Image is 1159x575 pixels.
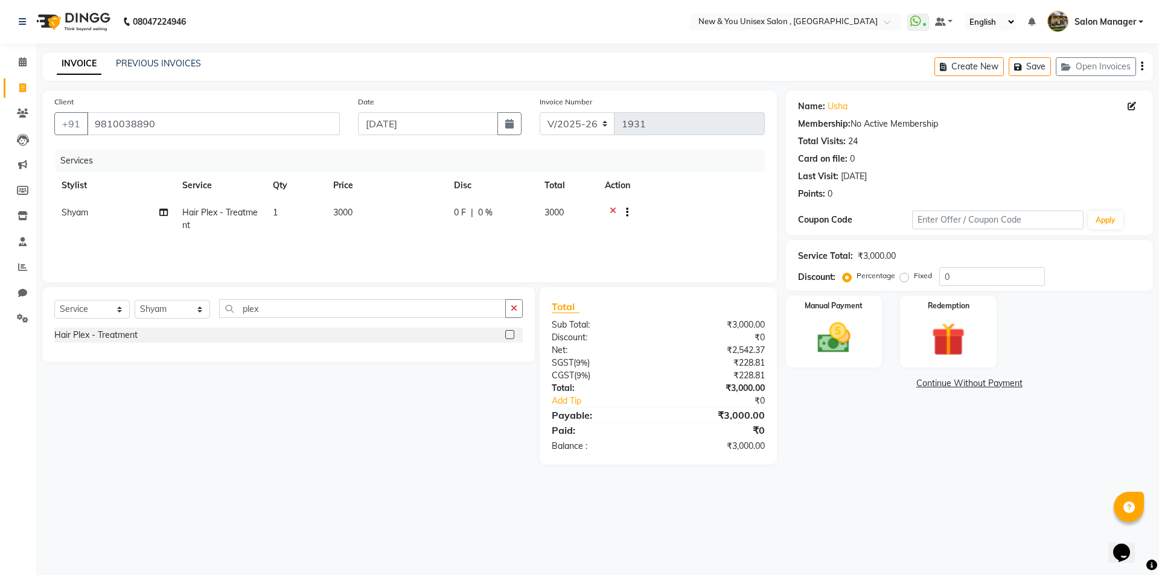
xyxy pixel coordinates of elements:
[576,370,588,380] span: 9%
[57,53,101,75] a: INVOICE
[576,358,587,367] span: 9%
[133,5,186,39] b: 08047224946
[54,112,88,135] button: +91
[805,300,863,311] label: Manual Payment
[934,57,1004,76] button: Create New
[798,214,912,226] div: Coupon Code
[54,329,138,342] div: Hair Plex - Treatment
[1074,16,1136,28] span: Salon Manager
[677,395,773,407] div: ₹0
[1009,57,1051,76] button: Save
[914,270,932,281] label: Fixed
[175,172,266,199] th: Service
[543,408,658,422] div: Payable:
[1056,57,1136,76] button: Open Invoices
[658,440,773,453] div: ₹3,000.00
[1108,527,1147,563] iframe: chat widget
[912,211,1084,229] input: Enter Offer / Coupon Code
[31,5,113,39] img: logo
[552,370,574,381] span: CGST
[56,150,774,172] div: Services
[807,319,861,357] img: _cash.svg
[848,135,858,148] div: 24
[798,100,825,113] div: Name:
[658,331,773,344] div: ₹0
[798,271,835,284] div: Discount:
[798,188,825,200] div: Points:
[543,395,677,407] a: Add Tip
[454,206,466,219] span: 0 F
[54,172,175,199] th: Stylist
[798,170,838,183] div: Last Visit:
[552,357,573,368] span: SGST
[543,369,658,382] div: ( )
[828,100,848,113] a: Usha
[543,344,658,357] div: Net:
[788,377,1151,390] a: Continue Without Payment
[544,207,564,218] span: 3000
[658,344,773,357] div: ₹2,542.37
[598,172,765,199] th: Action
[333,207,353,218] span: 3000
[798,153,848,165] div: Card on file:
[658,369,773,382] div: ₹228.81
[658,357,773,369] div: ₹228.81
[850,153,855,165] div: 0
[658,423,773,437] div: ₹0
[658,319,773,331] div: ₹3,000.00
[540,97,592,107] label: Invoice Number
[273,207,278,218] span: 1
[828,188,832,200] div: 0
[87,112,340,135] input: Search by Name/Mobile/Email/Code
[266,172,326,199] th: Qty
[219,299,506,318] input: Search or Scan
[1088,211,1123,229] button: Apply
[471,206,473,219] span: |
[478,206,493,219] span: 0 %
[798,250,853,262] div: Service Total:
[326,172,447,199] th: Price
[182,207,258,230] span: Hair Plex - Treatment
[658,382,773,395] div: ₹3,000.00
[798,135,846,148] div: Total Visits:
[358,97,374,107] label: Date
[543,319,658,331] div: Sub Total:
[858,250,896,262] div: ₹3,000.00
[537,172,598,199] th: Total
[928,300,969,311] label: Redemption
[62,207,88,218] span: Shyam
[543,382,658,395] div: Total:
[543,423,658,437] div: Paid:
[921,319,975,360] img: _gift.svg
[447,172,537,199] th: Disc
[552,300,579,313] span: Total
[798,118,1141,130] div: No Active Membership
[116,58,201,69] a: PREVIOUS INVOICES
[1047,11,1068,32] img: Salon Manager
[543,440,658,453] div: Balance :
[543,357,658,369] div: ( )
[857,270,895,281] label: Percentage
[658,408,773,422] div: ₹3,000.00
[543,331,658,344] div: Discount:
[54,97,74,107] label: Client
[798,118,851,130] div: Membership:
[841,170,867,183] div: [DATE]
